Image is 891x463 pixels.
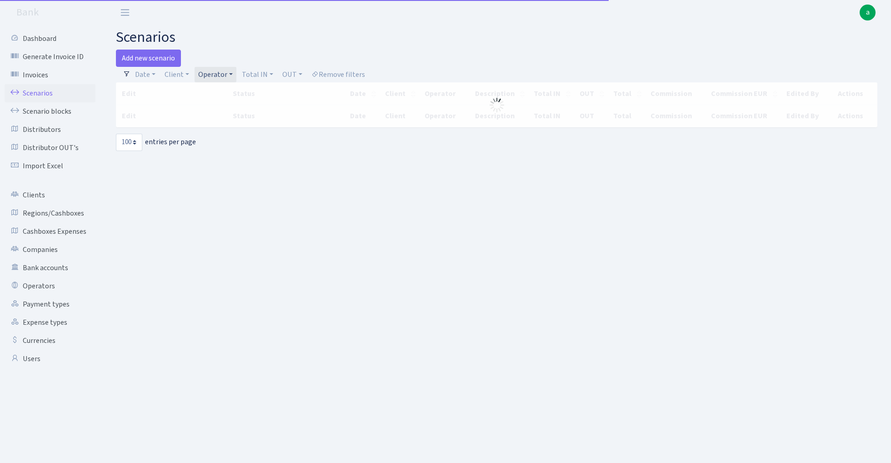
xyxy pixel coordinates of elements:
a: Add new scenario [116,50,181,67]
a: Operators [5,277,95,295]
a: Scenarios [5,84,95,102]
a: Scenario blocks [5,102,95,121]
a: Generate Invoice ID [5,48,95,66]
a: Currencies [5,332,95,350]
a: Remove filters [308,67,369,82]
a: Users [5,350,95,368]
a: Operator [195,67,236,82]
a: Expense types [5,313,95,332]
a: a [860,5,876,20]
button: Toggle navigation [114,5,136,20]
a: Dashboard [5,30,95,48]
a: Client [161,67,193,82]
a: Regions/Cashboxes [5,204,95,222]
a: Date [131,67,159,82]
a: OUT [279,67,306,82]
img: Processing... [490,98,504,112]
a: Cashboxes Expenses [5,222,95,241]
a: Distributor OUT's [5,139,95,157]
a: Distributors [5,121,95,139]
a: Total IN [238,67,277,82]
a: Clients [5,186,95,204]
a: Bank accounts [5,259,95,277]
span: scenarios [116,27,175,48]
a: Import Excel [5,157,95,175]
a: Invoices [5,66,95,84]
select: entries per page [116,134,142,151]
label: entries per page [116,134,196,151]
a: Companies [5,241,95,259]
a: Payment types [5,295,95,313]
